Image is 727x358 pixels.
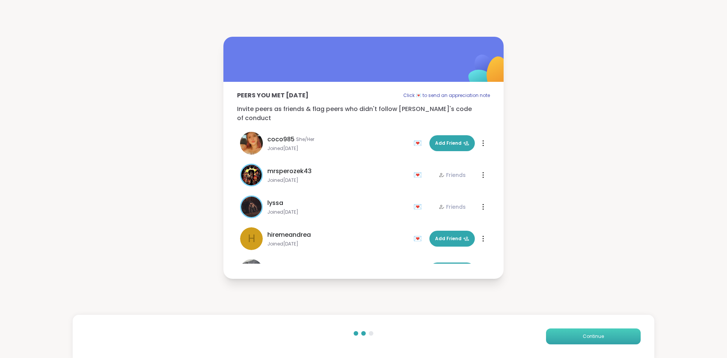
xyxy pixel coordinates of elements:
span: Add Friend [435,140,469,147]
img: ShareWell Logomark [451,35,526,110]
span: Add Friend [435,235,469,242]
span: lyssa [267,199,283,208]
span: coco985 [267,135,295,144]
span: h [248,231,255,247]
span: Continue [583,333,604,340]
div: Friends [438,203,466,211]
p: Click 💌 to send an appreciation note [403,91,490,100]
img: coco985 [240,132,263,155]
div: 💌 [413,169,425,181]
span: She/Her [296,136,314,142]
p: Invite peers as friends & flag peers who didn't follow [PERSON_NAME]'s code of conduct [237,105,490,123]
p: Peers you met [DATE] [237,91,309,100]
img: lyssa [241,197,262,217]
div: 💌 [413,137,425,149]
span: Rob78_NJ [267,262,300,271]
span: hiremeandrea [267,230,311,239]
img: mrsperozek43 [241,165,262,185]
button: Add Friend [429,231,475,247]
span: Joined [DATE] [267,177,409,183]
img: Rob78_NJ [240,259,263,282]
span: Joined [DATE] [267,209,409,215]
button: Continue [546,328,641,344]
div: 💌 [413,233,425,245]
button: Add Friend [429,135,475,151]
span: Joined [DATE] [267,145,409,152]
div: 💌 [413,201,425,213]
div: Friends [438,171,466,179]
button: Add Friend [429,263,475,278]
span: mrsperozek43 [267,167,312,176]
span: Joined [DATE] [267,241,409,247]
